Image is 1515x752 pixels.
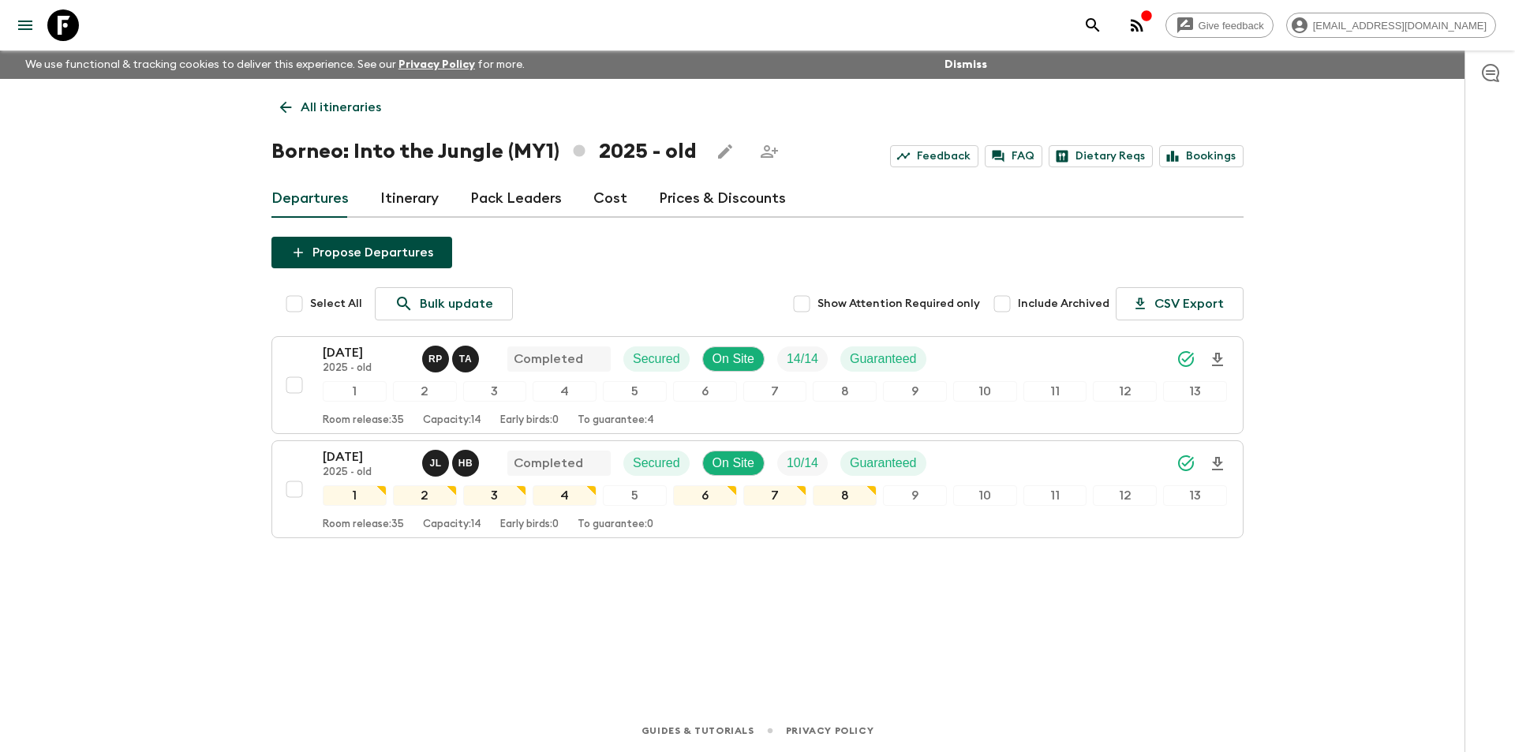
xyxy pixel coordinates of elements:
[533,485,597,506] div: 4
[623,346,690,372] div: Secured
[380,180,439,218] a: Itinerary
[1176,350,1195,369] svg: Synced Successfully
[1190,20,1273,32] span: Give feedback
[323,447,410,466] p: [DATE]
[713,350,754,369] p: On Site
[1163,381,1227,402] div: 13
[850,454,917,473] p: Guaranteed
[702,346,765,372] div: On Site
[659,180,786,218] a: Prices & Discounts
[754,136,785,167] span: Share this itinerary
[323,485,387,506] div: 1
[1159,145,1244,167] a: Bookings
[713,454,754,473] p: On Site
[1077,9,1109,41] button: search adventures
[463,381,527,402] div: 3
[423,414,481,427] p: Capacity: 14
[817,296,980,312] span: Show Attention Required only
[1023,485,1087,506] div: 11
[709,136,741,167] button: Edit this itinerary
[1163,485,1227,506] div: 13
[777,346,828,372] div: Trip Fill
[743,485,807,506] div: 7
[422,350,482,363] span: Roy Phang, Tiyon Anak Juna
[623,451,690,476] div: Secured
[514,454,583,473] p: Completed
[1018,296,1109,312] span: Include Archived
[375,287,513,320] a: Bulk update
[323,518,404,531] p: Room release: 35
[743,381,807,402] div: 7
[1208,455,1227,473] svg: Download Onboarding
[603,485,667,506] div: 5
[463,485,527,506] div: 3
[1286,13,1496,38] div: [EMAIL_ADDRESS][DOMAIN_NAME]
[420,294,493,313] p: Bulk update
[271,440,1244,538] button: [DATE]2025 - oldJennifer Lopez, Hazli Bin MasingkaCompletedSecuredOn SiteTrip FillGuaranteed12345...
[673,485,737,506] div: 6
[578,414,654,427] p: To guarantee: 4
[323,466,410,479] p: 2025 - old
[393,485,457,506] div: 2
[398,59,475,70] a: Privacy Policy
[1208,350,1227,369] svg: Download Onboarding
[323,381,387,402] div: 1
[883,485,947,506] div: 9
[271,92,390,123] a: All itineraries
[883,381,947,402] div: 9
[787,454,818,473] p: 10 / 14
[422,455,482,467] span: Jennifer Lopez, Hazli Bin Masingka
[1049,145,1153,167] a: Dietary Reqs
[271,136,697,167] h1: Borneo: Into the Jungle (MY1) 2025 - old
[813,381,877,402] div: 8
[1304,20,1495,32] span: [EMAIL_ADDRESS][DOMAIN_NAME]
[9,9,41,41] button: menu
[1093,381,1157,402] div: 12
[500,414,559,427] p: Early birds: 0
[1093,485,1157,506] div: 12
[470,180,562,218] a: Pack Leaders
[500,518,559,531] p: Early birds: 0
[19,51,531,79] p: We use functional & tracking cookies to deliver this experience. See our for more.
[813,485,877,506] div: 8
[533,381,597,402] div: 4
[593,180,627,218] a: Cost
[642,722,754,739] a: Guides & Tutorials
[953,485,1017,506] div: 10
[633,454,680,473] p: Secured
[702,451,765,476] div: On Site
[941,54,991,76] button: Dismiss
[953,381,1017,402] div: 10
[1023,381,1087,402] div: 11
[323,343,410,362] p: [DATE]
[985,145,1042,167] a: FAQ
[393,381,457,402] div: 2
[633,350,680,369] p: Secured
[323,362,410,375] p: 2025 - old
[890,145,978,167] a: Feedback
[310,296,362,312] span: Select All
[271,180,349,218] a: Departures
[786,722,873,739] a: Privacy Policy
[514,350,583,369] p: Completed
[787,350,818,369] p: 14 / 14
[578,518,653,531] p: To guarantee: 0
[850,350,917,369] p: Guaranteed
[323,414,404,427] p: Room release: 35
[1165,13,1274,38] a: Give feedback
[673,381,737,402] div: 6
[301,98,381,117] p: All itineraries
[1176,454,1195,473] svg: Synced Successfully
[271,336,1244,434] button: [DATE]2025 - oldRoy Phang, Tiyon Anak JunaCompletedSecuredOn SiteTrip FillGuaranteed1234567891011...
[423,518,481,531] p: Capacity: 14
[777,451,828,476] div: Trip Fill
[271,237,452,268] button: Propose Departures
[1116,287,1244,320] button: CSV Export
[603,381,667,402] div: 5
